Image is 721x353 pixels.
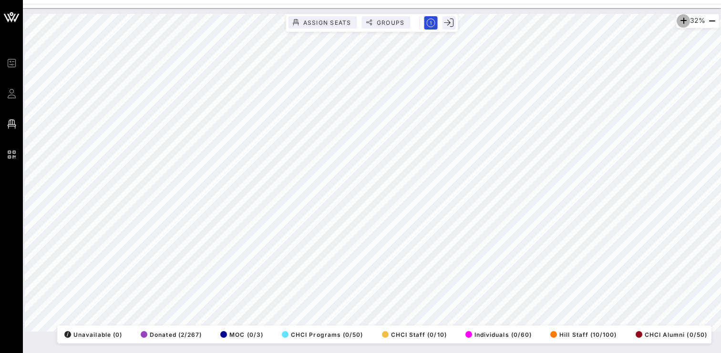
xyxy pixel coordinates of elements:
button: Individuals (0/60) [463,328,532,341]
button: CHCI Alumni (0/50) [633,328,707,341]
span: CHCI Alumni (0/50) [636,331,707,338]
span: Individuals (0/60) [465,331,532,338]
button: /Unavailable (0) [62,328,122,341]
span: Donated (2/267) [141,331,202,338]
span: Hill Staff (10/100) [550,331,617,338]
span: Unavailable (0) [64,331,122,338]
button: Groups [362,16,411,29]
button: CHCI Programs (0/50) [279,328,363,341]
span: CHCI Programs (0/50) [282,331,363,338]
button: Assign Seats [288,16,357,29]
button: CHCI Staff (0/10) [379,328,447,341]
button: Hill Staff (10/100) [547,328,617,341]
button: MOC (0/3) [217,328,263,341]
span: CHCI Staff (0/10) [382,331,447,338]
span: MOC (0/3) [220,331,263,338]
span: Groups [376,19,405,26]
button: Donated (2/267) [138,328,202,341]
div: 32% [676,14,719,28]
div: / [64,331,71,338]
span: Assign Seats [303,19,351,26]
